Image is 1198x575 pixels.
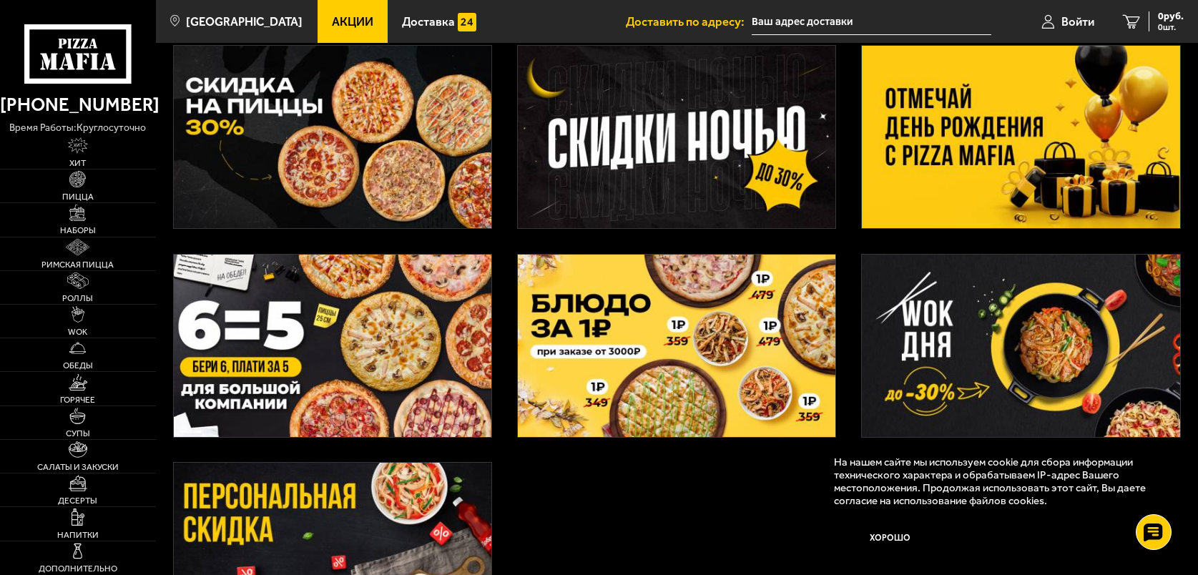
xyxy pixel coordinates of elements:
[39,564,117,573] span: Дополнительно
[1158,23,1184,31] span: 0 шт.
[69,159,86,167] span: Хит
[58,496,97,505] span: Десерты
[57,531,99,539] span: Напитки
[1061,16,1094,28] span: Войти
[402,16,455,28] span: Доставка
[41,260,114,269] span: Римская пицца
[68,328,87,336] span: WOK
[62,192,94,201] span: Пицца
[63,361,93,370] span: Обеды
[186,16,303,28] span: [GEOGRAPHIC_DATA]
[66,429,90,438] span: Супы
[752,9,991,35] input: Ваш адрес доставки
[60,226,96,235] span: Наборы
[458,13,476,31] img: 15daf4d41897b9f0e9f617042186c801.svg
[834,519,946,556] button: Хорошо
[1158,11,1184,21] span: 0 руб.
[62,294,93,303] span: Роллы
[60,395,95,404] span: Горячее
[626,16,752,28] span: Доставить по адресу:
[332,16,373,28] span: Акции
[37,463,119,471] span: Салаты и закуски
[834,456,1160,507] p: На нашем сайте мы используем cookie для сбора информации технического характера и обрабатываем IP...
